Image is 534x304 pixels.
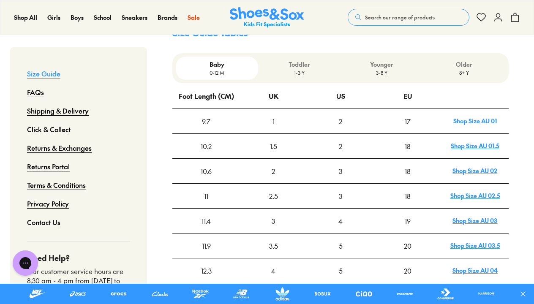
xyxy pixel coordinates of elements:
[308,159,374,183] div: 3
[452,266,498,274] a: Shop Size AU 04
[27,64,60,83] a: Size Guide
[47,13,60,22] a: Girls
[14,13,37,22] a: Shop All
[240,259,307,282] div: 4
[179,69,255,76] p: 0-12 M
[173,234,239,258] div: 11.9
[375,209,441,233] div: 19
[375,134,441,158] div: 18
[240,234,307,258] div: 3.5
[8,247,42,279] iframe: Gorgias live chat messenger
[450,191,500,200] a: Shop Size AU 02.5
[308,184,374,208] div: 3
[269,84,278,108] div: UK
[375,109,441,133] div: 17
[240,134,307,158] div: 1.5
[262,69,337,76] p: 1-3 Y
[240,159,307,183] div: 2
[27,213,60,231] a: Contact Us
[27,138,92,157] a: Returns & Exchanges
[451,141,499,150] a: Shop Size AU 01.5
[173,159,239,183] div: 10.6
[158,13,177,22] a: Brands
[426,69,502,76] p: 8+ Y
[188,13,200,22] a: Sale
[308,134,374,158] div: 2
[27,157,70,176] a: Returns Portal
[230,7,304,28] img: SNS_Logo_Responsive.svg
[179,84,234,108] div: Foot Length (CM)
[375,159,441,183] div: 18
[308,259,374,282] div: 5
[71,13,84,22] a: Boys
[348,9,469,26] button: Search our range of products
[27,252,130,263] h4: Need Help?
[240,184,307,208] div: 2.5
[308,109,374,133] div: 2
[308,234,374,258] div: 5
[452,166,497,175] a: Shop Size AU 02
[365,14,435,21] span: Search our range of products
[452,216,497,225] a: Shop Size AU 03
[94,13,112,22] a: School
[179,60,255,69] p: Baby
[173,109,239,133] div: 9.7
[27,83,44,101] a: FAQs
[344,60,420,69] p: Younger
[375,259,441,282] div: 20
[173,134,239,158] div: 10.2
[403,84,412,108] div: EU
[230,7,304,28] a: Shoes & Sox
[344,69,420,76] p: 3-8 Y
[122,13,147,22] a: Sneakers
[173,184,239,208] div: 11
[240,209,307,233] div: 3
[450,241,500,250] a: Shop Size AU 03.5
[240,109,307,133] div: 1
[27,120,71,138] a: Click & Collect
[375,234,441,258] div: 20
[27,176,86,194] a: Terms & Conditions
[27,194,69,213] a: Privacy Policy
[336,84,345,108] div: US
[173,259,239,282] div: 12.3
[375,184,441,208] div: 18
[426,60,502,69] p: Older
[262,60,337,69] p: Toddler
[173,209,239,233] div: 11.4
[453,117,497,125] a: Shop Size AU 01
[308,209,374,233] div: 4
[27,101,89,120] a: Shipping & Delivery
